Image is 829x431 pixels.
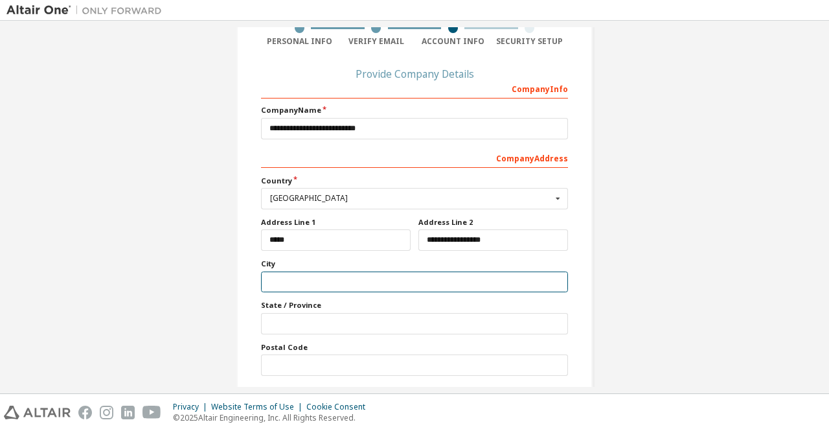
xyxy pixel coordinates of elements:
[100,406,113,419] img: instagram.svg
[261,217,411,227] label: Address Line 1
[261,300,568,310] label: State / Province
[173,402,211,412] div: Privacy
[121,406,135,419] img: linkedin.svg
[261,70,568,78] div: Provide Company Details
[270,194,552,202] div: [GEOGRAPHIC_DATA]
[418,217,568,227] label: Address Line 2
[6,4,168,17] img: Altair One
[338,36,415,47] div: Verify Email
[261,259,568,269] label: City
[306,402,373,412] div: Cookie Consent
[261,176,568,186] label: Country
[4,406,71,419] img: altair_logo.svg
[492,36,569,47] div: Security Setup
[78,406,92,419] img: facebook.svg
[173,412,373,423] p: © 2025 Altair Engineering, Inc. All Rights Reserved.
[261,342,568,353] label: Postal Code
[414,36,492,47] div: Account Info
[261,147,568,168] div: Company Address
[261,78,568,99] div: Company Info
[211,402,306,412] div: Website Terms of Use
[142,406,161,419] img: youtube.svg
[261,105,568,115] label: Company Name
[261,36,338,47] div: Personal Info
